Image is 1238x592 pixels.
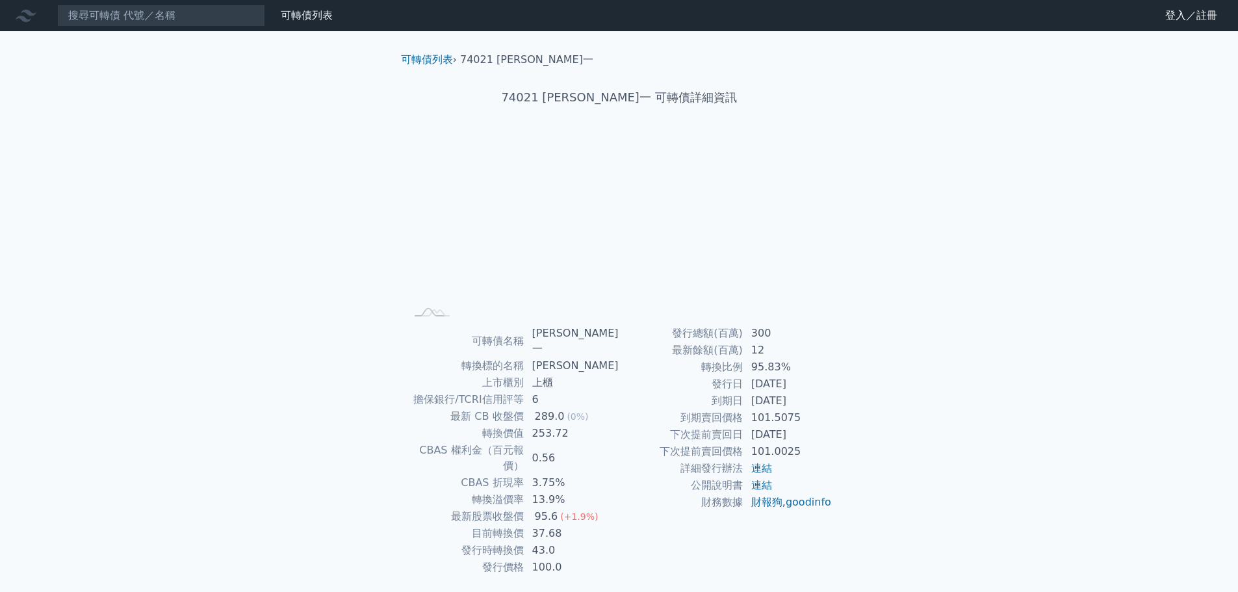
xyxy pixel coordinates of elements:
span: (0%) [567,411,588,422]
td: CBAS 權利金（百元報價） [406,442,524,474]
td: 300 [743,325,832,342]
td: 轉換標的名稱 [406,357,524,374]
td: 100.0 [524,559,619,576]
td: 轉換比例 [619,359,743,376]
td: 發行價格 [406,559,524,576]
td: 上市櫃別 [406,374,524,391]
td: 發行時轉換價 [406,542,524,559]
a: 可轉債列表 [281,9,333,21]
span: (+1.9%) [560,511,598,522]
input: 搜尋可轉債 代號／名稱 [57,5,265,27]
a: 登入／註冊 [1155,5,1228,26]
td: 95.83% [743,359,832,376]
td: 發行總額(百萬) [619,325,743,342]
td: 轉換價值 [406,425,524,442]
a: 財報狗 [751,496,782,508]
td: 目前轉換價 [406,525,524,542]
td: 上櫃 [524,374,619,391]
div: 289.0 [532,409,567,424]
td: 0.56 [524,442,619,474]
td: [DATE] [743,376,832,393]
td: 發行日 [619,376,743,393]
td: 43.0 [524,542,619,559]
td: 公開說明書 [619,477,743,494]
td: 到期賣回價格 [619,409,743,426]
td: 擔保銀行/TCRI信用評等 [406,391,524,408]
a: 連結 [751,462,772,474]
td: 到期日 [619,393,743,409]
td: CBAS 折現率 [406,474,524,491]
td: 轉換溢價率 [406,491,524,508]
td: [DATE] [743,393,832,409]
td: 101.0025 [743,443,832,460]
td: [DATE] [743,426,832,443]
li: 74021 [PERSON_NAME]一 [460,52,593,68]
td: 6 [524,391,619,408]
td: 下次提前賣回價格 [619,443,743,460]
h1: 74021 [PERSON_NAME]一 可轉債詳細資訊 [391,88,848,107]
div: 95.6 [532,509,561,524]
li: › [401,52,457,68]
td: 12 [743,342,832,359]
td: 詳細發行辦法 [619,460,743,477]
td: 可轉債名稱 [406,325,524,357]
td: 3.75% [524,474,619,491]
td: [PERSON_NAME] [524,357,619,374]
td: 最新餘額(百萬) [619,342,743,359]
a: goodinfo [786,496,831,508]
td: 最新 CB 收盤價 [406,408,524,425]
td: , [743,494,832,511]
a: 可轉債列表 [401,53,453,66]
td: 253.72 [524,425,619,442]
td: [PERSON_NAME]一 [524,325,619,357]
td: 37.68 [524,525,619,542]
td: 下次提前賣回日 [619,426,743,443]
td: 101.5075 [743,409,832,426]
td: 13.9% [524,491,619,508]
a: 連結 [751,479,772,491]
td: 最新股票收盤價 [406,508,524,525]
td: 財務數據 [619,494,743,511]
